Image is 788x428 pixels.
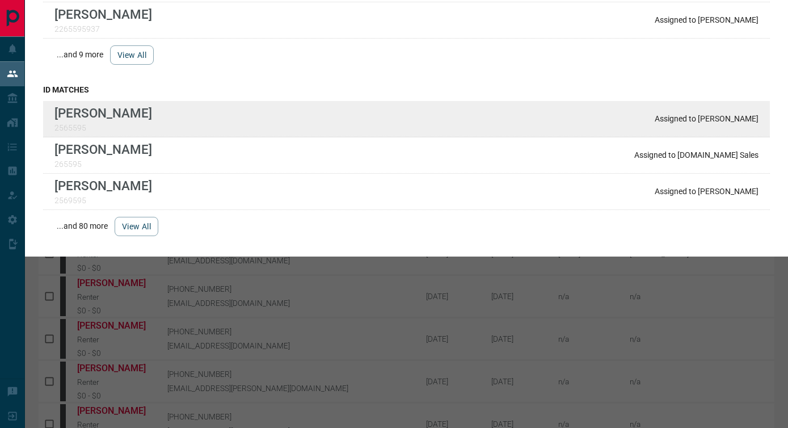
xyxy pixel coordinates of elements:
div: ...and 9 more [43,39,770,72]
p: 2565595 [54,123,152,132]
p: [PERSON_NAME] [54,142,152,157]
p: 2265595937 [54,24,152,33]
p: Assigned to [PERSON_NAME] [655,187,758,196]
button: view all [115,217,158,236]
p: [PERSON_NAME] [54,106,152,120]
p: 265595 [54,160,152,169]
div: ...and 80 more [43,210,770,243]
p: 2569595 [54,196,152,205]
p: Assigned to [PERSON_NAME] [655,15,758,24]
h3: id matches [43,85,770,94]
p: [PERSON_NAME] [54,178,152,193]
p: Assigned to [DOMAIN_NAME] Sales [634,150,758,160]
p: Assigned to [PERSON_NAME] [655,114,758,123]
p: [PERSON_NAME] [54,7,152,22]
button: view all [110,45,154,65]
